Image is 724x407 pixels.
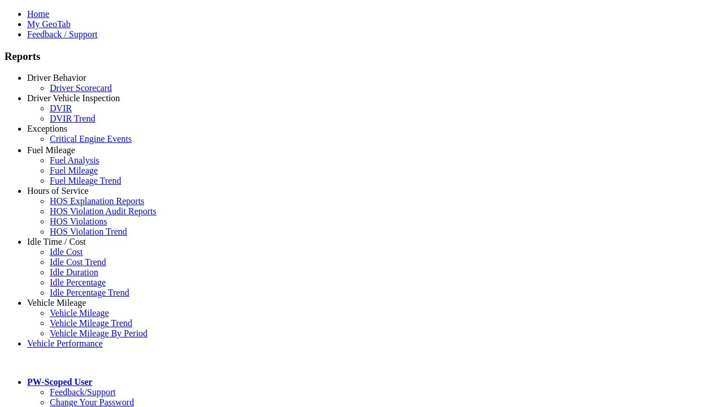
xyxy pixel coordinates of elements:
[5,50,719,63] h3: Reports
[50,144,152,154] a: Critical Engine Event Trend
[27,124,67,133] a: Exceptions
[27,298,86,308] a: Vehicle Mileage
[50,103,72,113] a: DVIR
[50,176,121,185] a: Fuel Mileage Trend
[50,257,106,267] a: Idle Cost Trend
[27,186,88,196] a: Hours of Service
[27,237,86,246] a: Idle Time / Cost
[27,19,71,29] a: My GeoTab
[27,9,49,19] a: Home
[50,217,107,226] a: HOS Violations
[50,114,95,123] a: DVIR Trend
[50,134,132,144] a: Critical Engine Events
[27,377,92,387] a: PW-Scoped User
[50,288,129,297] a: Idle Percentage Trend
[50,328,148,338] a: Vehicle Mileage By Period
[50,206,157,216] a: HOS Violation Audit Reports
[27,93,120,103] a: Driver Vehicle Inspection
[50,247,83,257] a: Idle Cost
[50,196,144,206] a: HOS Explanation Reports
[50,318,132,328] a: Vehicle Mileage Trend
[50,278,106,287] a: Idle Percentage
[50,155,100,165] a: Fuel Analysis
[50,308,109,318] a: Vehicle Mileage
[27,339,103,348] a: Vehicle Performance
[27,73,86,83] a: Driver Behavior
[50,397,134,407] a: Change Your Password
[50,267,98,277] a: Idle Duration
[50,227,127,236] a: HOS Violation Trend
[50,166,98,175] a: Fuel Mileage
[50,387,115,397] a: Feedback/Support
[50,83,112,93] a: Driver Scorecard
[27,145,75,155] a: Fuel Mileage
[27,29,97,39] a: Feedback / Support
